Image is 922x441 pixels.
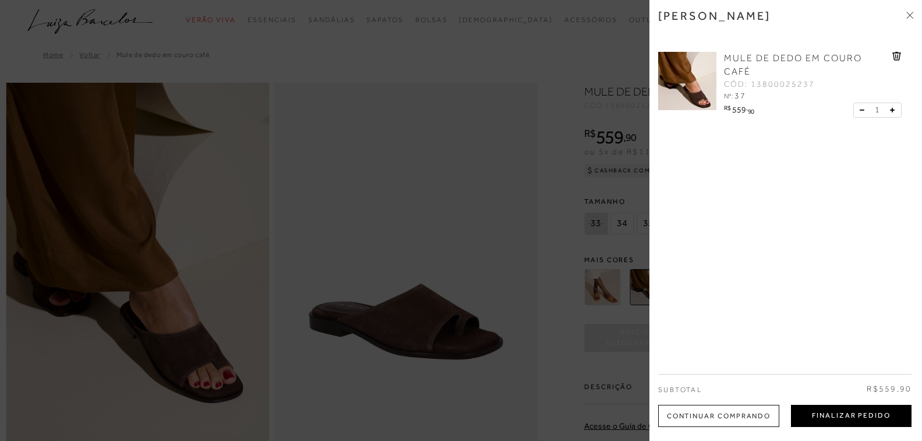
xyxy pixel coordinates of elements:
span: 559 [732,105,746,114]
span: 37 [734,91,746,100]
span: 1 [875,104,879,116]
a: MULE DE DEDO EM COURO CAFÉ [724,52,889,79]
span: Nº: [724,92,733,100]
button: Finalizar Pedido [791,405,912,427]
i: , [746,105,754,111]
img: MULE DE DEDO EM COURO CAFÉ [658,52,716,110]
span: MULE DE DEDO EM COURO CAFÉ [724,53,862,77]
div: Continuar Comprando [658,405,779,427]
span: R$559,90 [867,383,912,395]
span: Subtotal [658,386,702,394]
span: 90 [748,108,754,115]
span: CÓD: 13800025237 [724,79,815,90]
i: R$ [724,105,730,111]
h3: [PERSON_NAME] [658,9,771,23]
